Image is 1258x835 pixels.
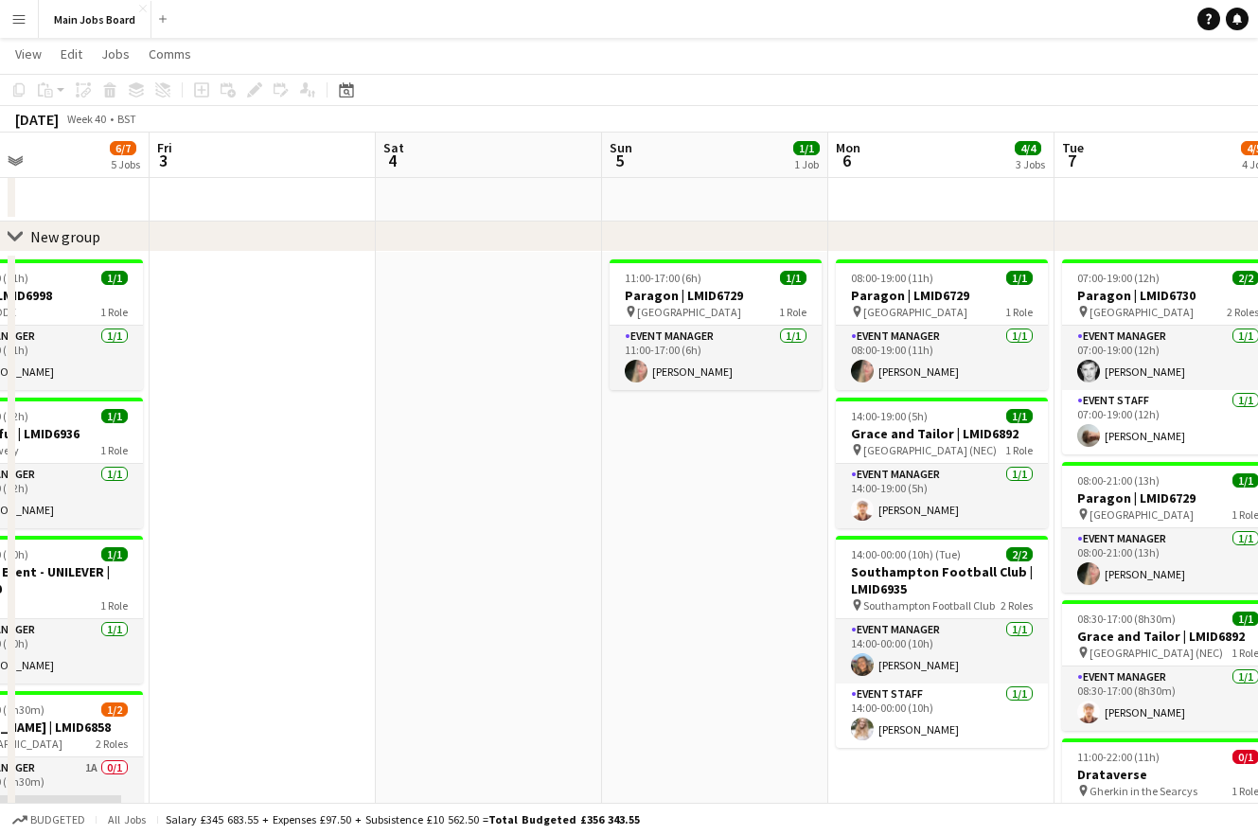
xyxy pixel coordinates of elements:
[30,227,100,246] div: New group
[101,271,128,285] span: 1/1
[15,110,59,129] div: [DATE]
[94,42,137,66] a: Jobs
[851,271,933,285] span: 08:00-19:00 (11h)
[383,139,404,156] span: Sat
[1090,646,1223,660] span: [GEOGRAPHIC_DATA] (NEC)
[1062,139,1084,156] span: Tue
[794,157,819,171] div: 1 Job
[30,813,85,826] span: Budgeted
[111,157,140,171] div: 5 Jobs
[39,1,151,38] button: Main Jobs Board
[101,547,128,561] span: 1/1
[101,45,130,62] span: Jobs
[836,464,1048,528] app-card-role: Event Manager1/114:00-19:00 (5h)[PERSON_NAME]
[1077,271,1160,285] span: 07:00-19:00 (12h)
[141,42,199,66] a: Comms
[863,443,997,457] span: [GEOGRAPHIC_DATA] (NEC)
[836,684,1048,748] app-card-role: Event Staff1/114:00-00:00 (10h)[PERSON_NAME]
[9,809,88,830] button: Budgeted
[15,45,42,62] span: View
[836,398,1048,528] app-job-card: 14:00-19:00 (5h)1/1Grace and Tailor | LMID6892 [GEOGRAPHIC_DATA] (NEC)1 RoleEvent Manager1/114:00...
[104,812,150,826] span: All jobs
[851,547,961,561] span: 14:00-00:00 (10h) (Tue)
[851,409,928,423] span: 14:00-19:00 (5h)
[1015,141,1041,155] span: 4/4
[637,305,741,319] span: [GEOGRAPHIC_DATA]
[117,112,136,126] div: BST
[863,305,967,319] span: [GEOGRAPHIC_DATA]
[610,139,632,156] span: Sun
[1077,473,1160,488] span: 08:00-21:00 (13h)
[101,409,128,423] span: 1/1
[149,45,191,62] span: Comms
[1016,157,1045,171] div: 3 Jobs
[836,259,1048,390] app-job-card: 08:00-19:00 (11h)1/1Paragon | LMID6729 [GEOGRAPHIC_DATA]1 RoleEvent Manager1/108:00-19:00 (11h)[P...
[836,287,1048,304] h3: Paragon | LMID6729
[780,271,806,285] span: 1/1
[610,259,822,390] app-job-card: 11:00-17:00 (6h)1/1Paragon | LMID6729 [GEOGRAPHIC_DATA]1 RoleEvent Manager1/111:00-17:00 (6h)[PER...
[1006,409,1033,423] span: 1/1
[62,112,110,126] span: Week 40
[836,563,1048,597] h3: Southampton Football Club | LMID6935
[381,150,404,171] span: 4
[157,139,172,156] span: Fri
[101,702,128,717] span: 1/2
[1077,612,1176,626] span: 08:30-17:00 (8h30m)
[836,326,1048,390] app-card-role: Event Manager1/108:00-19:00 (11h)[PERSON_NAME]
[8,42,49,66] a: View
[100,598,128,613] span: 1 Role
[1077,750,1160,764] span: 11:00-22:00 (11h)
[53,42,90,66] a: Edit
[1006,271,1033,285] span: 1/1
[1006,547,1033,561] span: 2/2
[1001,598,1033,613] span: 2 Roles
[1005,305,1033,319] span: 1 Role
[488,812,640,826] span: Total Budgeted £356 343.55
[607,150,632,171] span: 5
[836,139,860,156] span: Mon
[1005,443,1033,457] span: 1 Role
[625,271,701,285] span: 11:00-17:00 (6h)
[863,598,995,613] span: Southampton Football Club
[610,287,822,304] h3: Paragon | LMID6729
[779,305,806,319] span: 1 Role
[166,812,640,826] div: Salary £345 683.55 + Expenses £97.50 + Subsistence £10 562.50 =
[1059,150,1084,171] span: 7
[96,737,128,751] span: 2 Roles
[610,326,822,390] app-card-role: Event Manager1/111:00-17:00 (6h)[PERSON_NAME]
[1090,507,1194,522] span: [GEOGRAPHIC_DATA]
[61,45,82,62] span: Edit
[836,425,1048,442] h3: Grace and Tailor | LMID6892
[833,150,860,171] span: 6
[793,141,820,155] span: 1/1
[1090,784,1197,798] span: Gherkin in the Searcys
[1090,305,1194,319] span: [GEOGRAPHIC_DATA]
[836,619,1048,684] app-card-role: Event Manager1/114:00-00:00 (10h)[PERSON_NAME]
[110,141,136,155] span: 6/7
[100,305,128,319] span: 1 Role
[100,443,128,457] span: 1 Role
[154,150,172,171] span: 3
[836,536,1048,748] app-job-card: 14:00-00:00 (10h) (Tue)2/2Southampton Football Club | LMID6935 Southampton Football Club2 RolesEv...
